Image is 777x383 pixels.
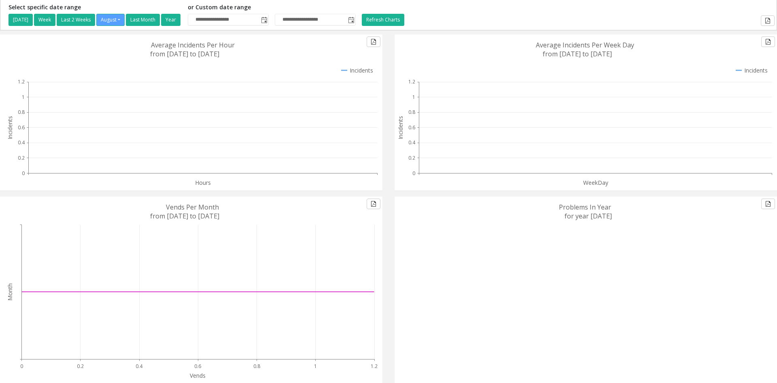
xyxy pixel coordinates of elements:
text: 0.6 [194,363,201,370]
h5: or Custom date range [188,4,356,11]
text: 0.8 [253,363,260,370]
text: 0 [412,170,415,177]
button: Last Month [126,14,160,26]
text: Incidents [397,116,404,139]
text: from [DATE] to [DATE] [150,212,219,220]
text: WeekDay [583,179,609,186]
button: Last 2 Weeks [57,14,95,26]
text: 1.2 [371,363,378,370]
text: Incidents [6,116,14,139]
span: Toggle popup [346,14,355,26]
text: 1 [22,94,25,101]
text: 0 [20,363,23,370]
text: for year [DATE] [565,212,612,220]
button: Year [161,14,180,26]
button: August [96,14,125,26]
text: Problems In Year [559,203,611,212]
button: Refresh Charts [362,14,404,26]
h5: Select specific date range [8,4,182,11]
button: Export to pdf [761,36,775,47]
text: Average Incidents Per Hour [151,41,235,49]
text: 0.2 [77,363,84,370]
text: 0.8 [408,109,415,116]
text: 1 [314,363,317,370]
text: 1.2 [408,78,415,85]
button: Week [34,14,55,26]
text: from [DATE] to [DATE] [543,49,612,58]
text: 0.6 [408,124,415,131]
button: Export to pdf [761,199,775,209]
button: [DATE] [8,14,33,26]
text: 0.4 [408,139,416,146]
text: 0 [22,170,25,177]
button: Export to pdf [761,15,775,26]
text: 0.4 [136,363,143,370]
text: Month [6,283,14,301]
text: 0.8 [18,109,25,116]
text: 1 [412,94,415,101]
text: 0.2 [408,154,415,161]
text: from [DATE] to [DATE] [150,49,219,58]
button: Export to pdf [367,36,380,47]
text: 0.6 [18,124,25,131]
text: Vends [190,372,206,379]
button: Export to pdf [367,199,380,209]
text: Vends Per Month [166,203,219,212]
span: Toggle popup [259,14,268,26]
text: 0.4 [18,139,25,146]
text: 1.2 [18,78,25,85]
text: Hours [195,179,211,186]
text: 0.2 [18,154,25,161]
text: Average Incidents Per Week Day [536,41,634,49]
